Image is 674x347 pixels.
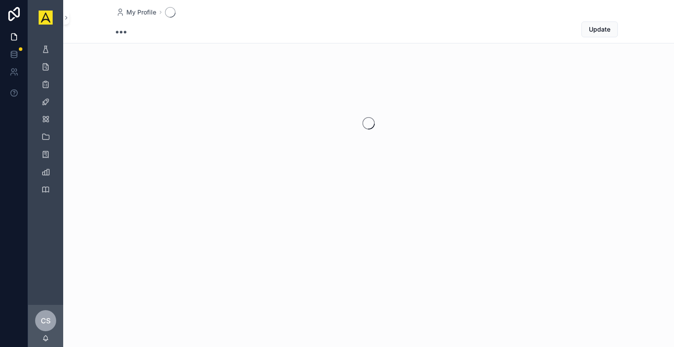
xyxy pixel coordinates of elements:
a: My Profile [116,8,156,17]
span: Update [589,25,610,34]
span: My Profile [126,8,156,17]
img: App logo [39,11,53,25]
button: Update [581,21,618,37]
span: CS [41,315,50,326]
div: scrollable content [28,35,63,209]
